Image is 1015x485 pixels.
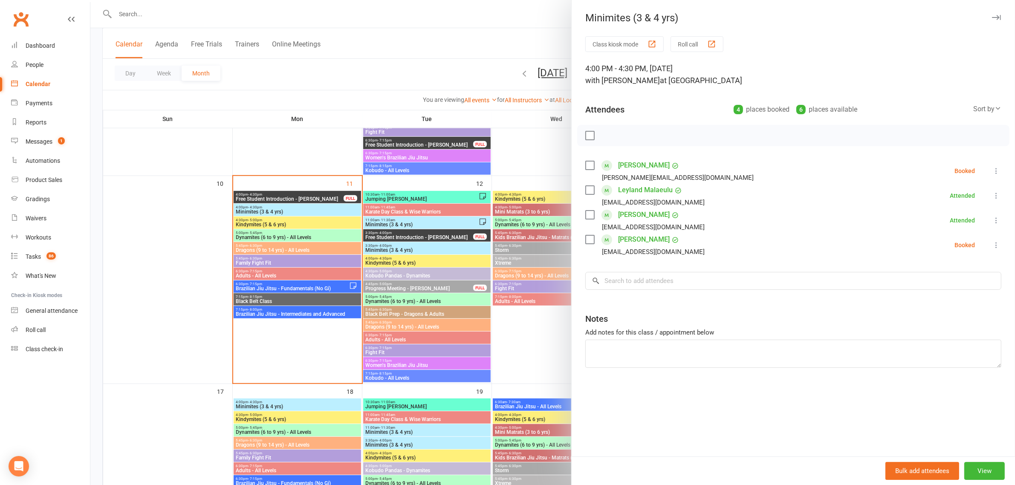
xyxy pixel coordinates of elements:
a: Messages 1 [11,132,90,151]
a: Product Sales [11,170,90,190]
div: Sort by [973,104,1001,115]
div: Notes [585,313,608,325]
a: Gradings [11,190,90,209]
div: 4:00 PM - 4:30 PM, [DATE] [585,63,1001,87]
button: Bulk add attendees [885,462,959,480]
div: Open Intercom Messenger [9,456,29,476]
a: Automations [11,151,90,170]
div: Booked [954,168,975,174]
div: [EMAIL_ADDRESS][DOMAIN_NAME] [602,246,705,257]
div: Reports [26,119,46,126]
span: 86 [46,252,56,260]
div: places available [796,104,857,115]
div: Attended [950,217,975,223]
div: Add notes for this class / appointment below [585,327,1001,338]
div: People [26,61,43,68]
div: Payments [26,100,52,107]
div: Minimites (3 & 4 yrs) [572,12,1015,24]
span: at [GEOGRAPHIC_DATA] [660,76,742,85]
a: [PERSON_NAME] [618,208,670,222]
a: Roll call [11,320,90,340]
div: [EMAIL_ADDRESS][DOMAIN_NAME] [602,197,705,208]
a: Workouts [11,228,90,247]
div: Booked [954,242,975,248]
div: General attendance [26,307,78,314]
div: Workouts [26,234,51,241]
a: Dashboard [11,36,90,55]
div: Gradings [26,196,50,202]
div: Roll call [26,326,46,333]
a: Tasks 86 [11,247,90,266]
div: Waivers [26,215,46,222]
a: What's New [11,266,90,286]
a: [PERSON_NAME] [618,159,670,172]
span: 1 [58,137,65,144]
div: Dashboard [26,42,55,49]
div: Class check-in [26,346,63,352]
a: General attendance kiosk mode [11,301,90,320]
a: Clubworx [10,9,32,30]
a: People [11,55,90,75]
div: 4 [734,105,743,114]
a: Leyland Malaeulu [618,183,673,197]
div: Automations [26,157,60,164]
div: 6 [796,105,806,114]
div: Attendees [585,104,625,115]
a: Waivers [11,209,90,228]
button: Class kiosk mode [585,36,664,52]
div: Product Sales [26,176,62,183]
div: [EMAIL_ADDRESS][DOMAIN_NAME] [602,222,705,233]
a: Class kiosk mode [11,340,90,359]
a: Payments [11,94,90,113]
input: Search to add attendees [585,272,1001,290]
button: View [964,462,1005,480]
span: with [PERSON_NAME] [585,76,660,85]
a: Calendar [11,75,90,94]
a: [PERSON_NAME] [618,233,670,246]
div: Calendar [26,81,50,87]
div: Tasks [26,253,41,260]
div: What's New [26,272,56,279]
div: [PERSON_NAME][EMAIL_ADDRESS][DOMAIN_NAME] [602,172,754,183]
div: Messages [26,138,52,145]
a: Reports [11,113,90,132]
div: Attended [950,193,975,199]
div: places booked [734,104,789,115]
button: Roll call [671,36,723,52]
